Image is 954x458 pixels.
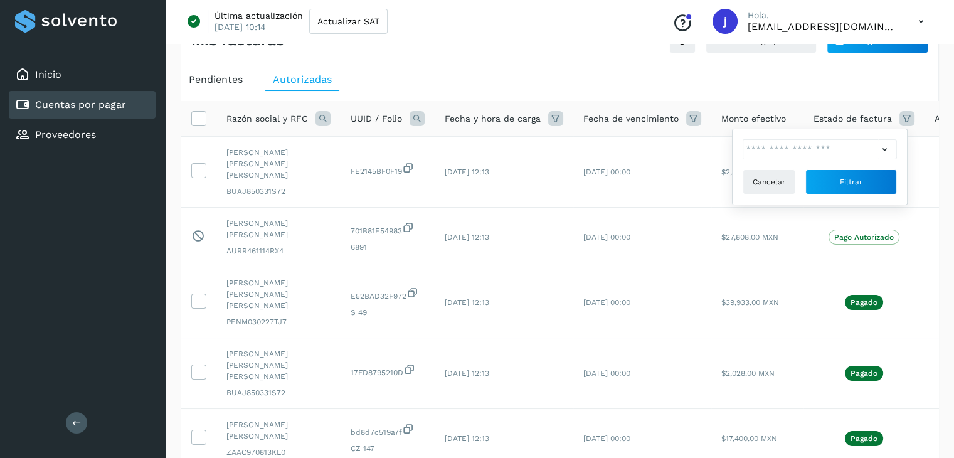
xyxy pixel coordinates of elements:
p: Pago Autorizado [834,233,894,242]
span: BUAJ850331S72 [226,387,331,398]
span: 6891 [351,242,425,253]
span: [PERSON_NAME] [PERSON_NAME] [PERSON_NAME] [226,348,331,382]
span: [PERSON_NAME] [PERSON_NAME] [226,218,331,240]
span: $2,364.00 MXN [721,168,775,176]
span: [DATE] 12:13 [445,233,489,242]
p: Hola, [748,10,898,21]
span: Monto efectivo [721,112,786,125]
p: Pagado [851,369,877,378]
span: [DATE] 00:00 [583,168,630,176]
span: $17,400.00 MXN [721,434,777,443]
span: PENM030227TJ7 [226,316,331,328]
span: [DATE] 12:13 [445,369,489,378]
span: [DATE] 00:00 [583,369,630,378]
span: UUID / Folio [351,112,402,125]
span: Autorizadas [273,73,332,85]
span: 17FD8795210D [351,363,425,378]
span: Estado de factura [814,112,892,125]
p: jrodriguez@kalapata.co [748,21,898,33]
div: Proveedores [9,121,156,149]
span: Fecha y hora de carga [445,112,541,125]
span: [DATE] 12:13 [445,168,489,176]
p: Última actualización [215,10,303,21]
span: AURR461114RX4 [226,245,331,257]
span: Pendientes [189,73,243,85]
p: [DATE] 10:14 [215,21,266,33]
span: E52BAD32F972 [351,287,425,302]
div: Inicio [9,61,156,88]
span: $27,808.00 MXN [721,233,778,242]
span: FE2145BF0F19 [351,162,425,177]
span: $2,028.00 MXN [721,369,775,378]
span: [DATE] 00:00 [583,298,630,307]
span: 701B81E54983 [351,221,425,237]
div: Cuentas por pagar [9,91,156,119]
span: Descarga plantilla [731,36,808,45]
span: bd8d7c519a7f [351,423,425,438]
span: [PERSON_NAME] [PERSON_NAME] [PERSON_NAME] [226,147,331,181]
a: Proveedores [35,129,96,141]
p: Pagado [851,434,877,443]
span: S 49 [351,307,425,318]
span: [PERSON_NAME] [PERSON_NAME] [PERSON_NAME] [226,277,331,311]
span: BUAJ850331S72 [226,186,331,197]
span: [DATE] 12:13 [445,298,489,307]
a: Inicio [35,68,61,80]
p: Pagado [851,298,877,307]
span: CZ 147 [351,443,425,454]
span: ZAAC970813KL0 [226,447,331,458]
span: $39,933.00 MXN [721,298,779,307]
span: Fecha de vencimiento [583,112,679,125]
span: [DATE] 12:13 [445,434,489,443]
span: [PERSON_NAME] [PERSON_NAME] [226,419,331,442]
button: Actualizar SAT [309,9,388,34]
span: [DATE] 00:00 [583,434,630,443]
span: Actualizar SAT [317,17,379,26]
span: [DATE] 00:00 [583,233,630,242]
a: Cuentas por pagar [35,99,126,110]
span: Cargar facturas [852,36,920,45]
span: Razón social y RFC [226,112,308,125]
